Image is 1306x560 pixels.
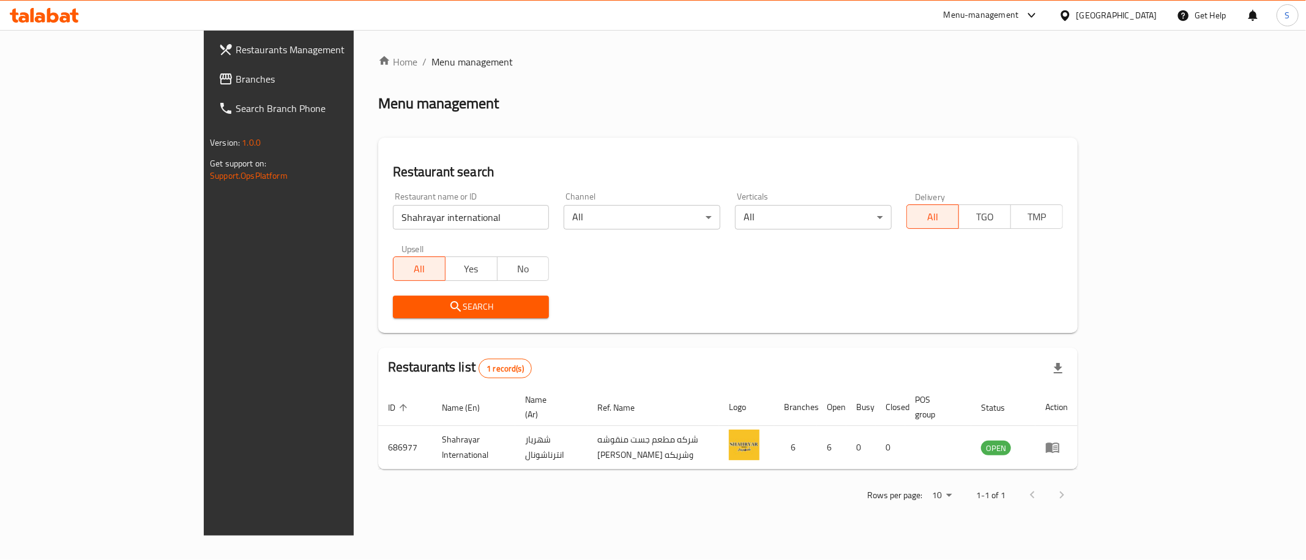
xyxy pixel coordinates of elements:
input: Search for restaurant name or ID.. [393,205,550,230]
span: Name (Ar) [525,392,573,422]
span: Branches [236,72,412,86]
li: / [422,54,427,69]
span: TMP [1016,208,1058,226]
span: No [502,260,545,278]
span: Name (En) [442,400,496,415]
th: Branches [774,389,817,426]
span: 1.0.0 [242,135,261,151]
div: All [564,205,720,230]
span: ID [388,400,411,415]
button: All [393,256,446,281]
button: No [497,256,550,281]
p: Rows per page: [867,488,922,503]
span: Search Branch Phone [236,101,412,116]
span: S [1285,9,1290,22]
th: Closed [876,389,905,426]
nav: breadcrumb [378,54,1078,69]
span: Get support on: [210,155,266,171]
span: Status [981,400,1021,415]
a: Restaurants Management [209,35,422,64]
a: Search Branch Phone [209,94,422,123]
div: Total records count [479,359,532,378]
span: OPEN [981,441,1011,455]
button: Yes [445,256,498,281]
div: Rows per page: [927,487,957,505]
a: Support.OpsPlatform [210,168,288,184]
img: Shahrayar International [729,430,759,460]
span: TGO [964,208,1006,226]
td: شركه مطعم جست منقوشه [PERSON_NAME] وشريكه [588,426,719,469]
div: Menu-management [944,8,1019,23]
div: All [735,205,892,230]
td: 6 [774,426,817,469]
p: 1-1 of 1 [976,488,1006,503]
button: All [906,204,959,229]
a: Branches [209,64,422,94]
h2: Restaurant search [393,163,1063,181]
span: 1 record(s) [479,363,531,375]
td: شهريار انترناشونال [515,426,588,469]
span: Ref. Name [597,400,651,415]
span: Restaurants Management [236,42,412,57]
h2: Menu management [378,94,499,113]
th: Logo [719,389,774,426]
span: POS group [915,392,957,422]
td: 0 [876,426,905,469]
button: TGO [958,204,1011,229]
span: Version: [210,135,240,151]
th: Open [817,389,846,426]
td: Shahrayar International [432,426,515,469]
div: Export file [1043,354,1073,383]
button: Search [393,296,550,318]
span: Yes [450,260,493,278]
div: [GEOGRAPHIC_DATA] [1077,9,1157,22]
table: enhanced table [378,389,1078,469]
button: TMP [1010,204,1063,229]
span: Menu management [431,54,513,69]
td: 0 [846,426,876,469]
span: All [912,208,954,226]
td: 6 [817,426,846,469]
span: All [398,260,441,278]
th: Action [1035,389,1078,426]
div: Menu [1045,440,1068,455]
label: Upsell [401,244,424,253]
h2: Restaurants list [388,358,532,378]
label: Delivery [915,192,946,201]
th: Busy [846,389,876,426]
span: Search [403,299,540,315]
